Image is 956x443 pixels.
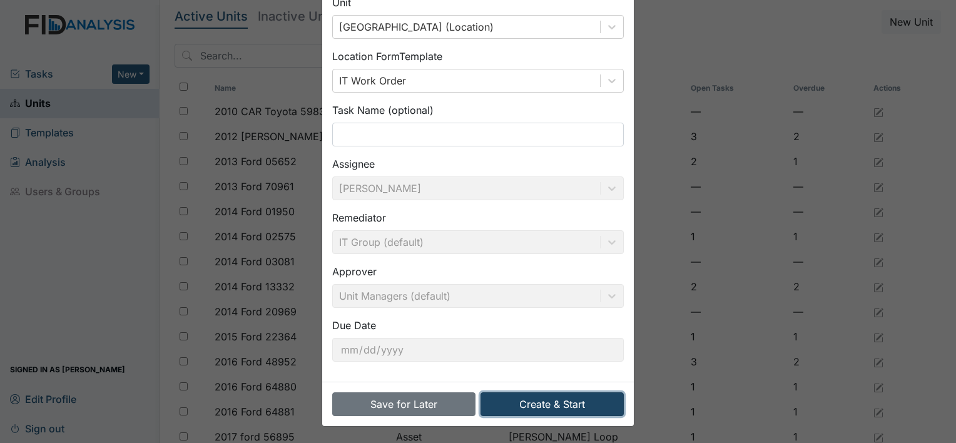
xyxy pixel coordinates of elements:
[332,49,442,64] label: Location Form Template
[481,392,624,416] button: Create & Start
[332,264,377,279] label: Approver
[332,103,434,118] label: Task Name (optional)
[332,318,376,333] label: Due Date
[339,19,494,34] div: [GEOGRAPHIC_DATA] (Location)
[332,210,386,225] label: Remediator
[332,156,375,171] label: Assignee
[332,392,475,416] button: Save for Later
[339,73,406,88] div: IT Work Order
